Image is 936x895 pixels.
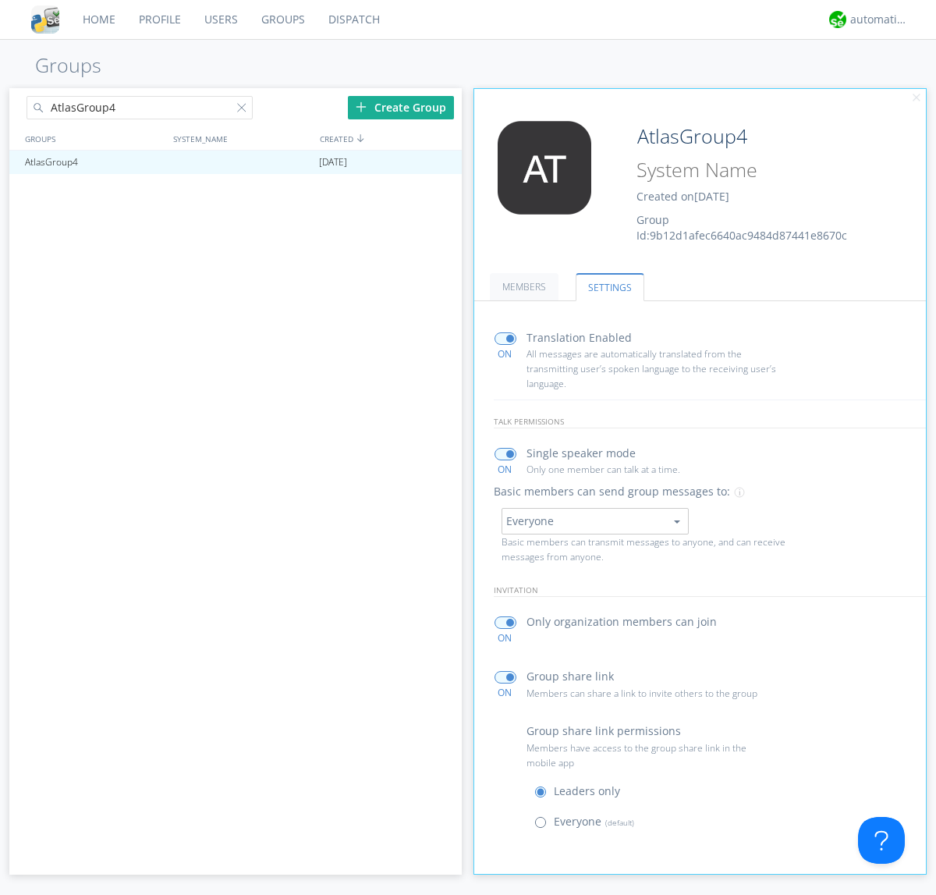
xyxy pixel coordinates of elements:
p: Members can share a link to invite others to the group [526,686,776,701]
a: SETTINGS [576,273,644,301]
p: Single speaker mode [526,445,636,462]
span: [DATE] [694,189,729,204]
button: Everyone [502,508,689,535]
p: All messages are automatically translated from the transmitting user’s spoken language to the rec... [526,346,776,392]
img: 373638.png [486,121,603,215]
p: Only organization members can join [526,613,717,630]
span: [DATE] [319,151,347,174]
span: Created on [636,189,729,204]
div: ON [487,347,523,360]
div: automation+atlas [850,12,909,27]
p: invitation [494,584,927,597]
p: Only one member can talk at a time. [526,462,776,477]
iframe: Toggle Customer Support [858,817,905,864]
div: ON [487,463,523,476]
div: AtlasGroup4 [21,151,167,174]
span: Group Id: 9b12d1afec6640ac9484d87441e8670c [636,212,847,243]
div: ON [487,631,523,645]
img: cancel.svg [911,93,922,104]
p: Members have access to the group share link in the mobile app [526,741,776,770]
img: cddb5a64eb264b2086981ab96f4c1ba7 [31,5,59,34]
div: ON [487,686,523,699]
p: Everyone [554,813,634,830]
p: Group share link [526,668,614,685]
p: Group share link permissions [526,723,681,740]
div: SYSTEM_NAME [169,127,316,150]
p: Basic members can send group messages to: [494,483,730,500]
input: Group Name [631,121,883,152]
div: GROUPS [21,127,165,150]
p: Translation Enabled [526,329,632,346]
a: MEMBERS [490,273,558,300]
span: (default) [601,817,634,828]
div: CREATED [316,127,463,150]
p: Basic members can transmit messages to anyone, and can receive messages from anyone. [502,535,793,564]
img: plus.svg [356,101,367,112]
input: Search groups [27,96,253,119]
p: Leaders only [554,783,620,800]
p: talk permissions [494,415,927,428]
input: System Name [631,155,883,185]
div: Create Group [348,96,454,119]
a: AtlasGroup4[DATE] [9,151,462,174]
img: d2d01cd9b4174d08988066c6d424eccd [829,11,846,28]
